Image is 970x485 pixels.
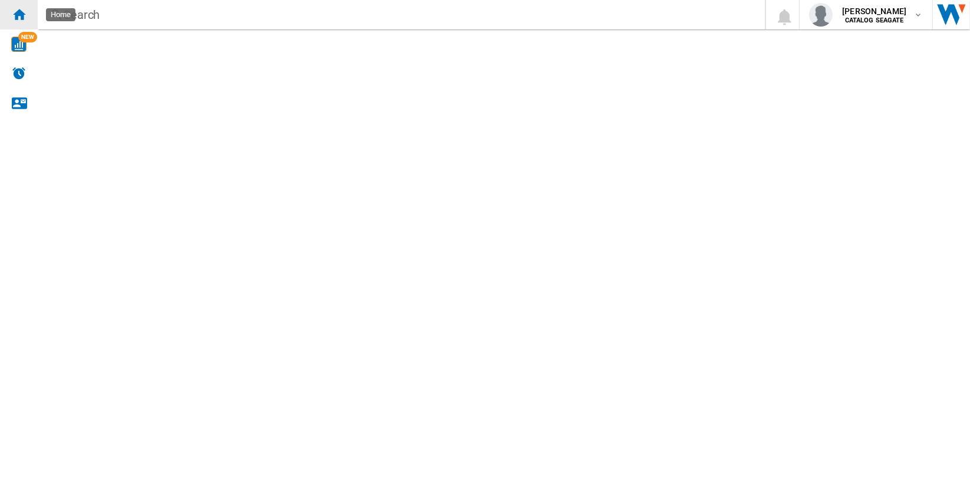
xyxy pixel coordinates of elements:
[64,6,734,23] div: Search
[809,3,833,27] img: profile.jpg
[842,5,906,17] span: [PERSON_NAME]
[845,17,904,24] b: CATALOG SEAGATE
[11,37,27,52] img: wise-card.svg
[12,66,26,80] img: alerts-logo.svg
[18,32,37,42] span: NEW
